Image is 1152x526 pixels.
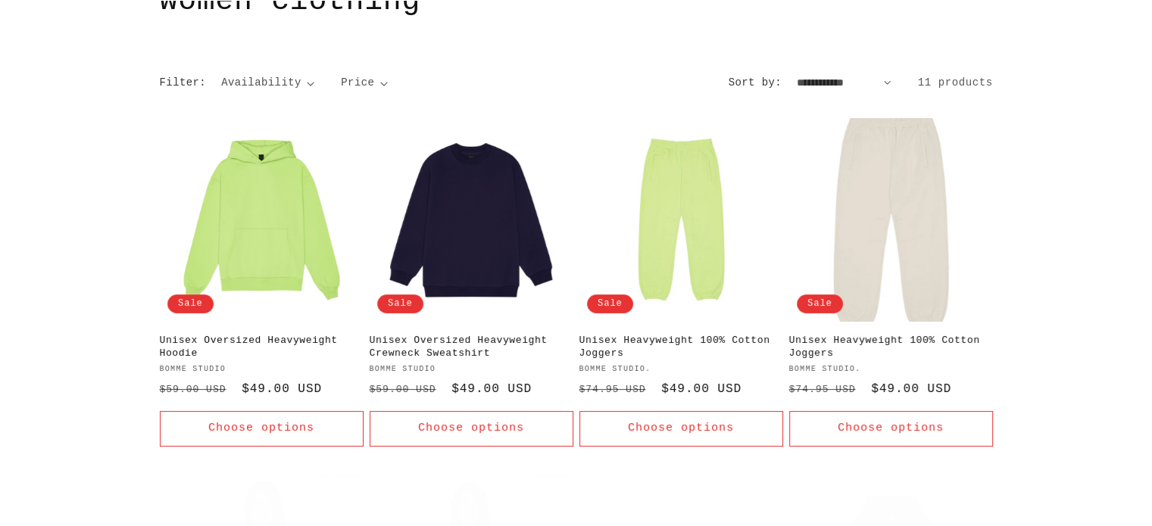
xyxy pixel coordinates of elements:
[370,411,573,447] button: Choose options
[160,335,364,360] a: Unisex Oversized Heavyweight Hoodie
[789,335,993,360] a: Unisex Heavyweight 100% Cotton Joggers
[160,411,364,447] button: Choose options
[579,411,783,447] button: Choose options
[789,411,993,447] button: Choose options
[917,76,992,89] span: 11 products
[370,335,573,360] a: Unisex Oversized Heavyweight Crewneck Sweatshirt
[341,76,374,89] span: Price
[341,75,388,91] summary: Price
[160,75,207,91] h2: Filter:
[221,75,314,91] summary: Availability (0 selected)
[221,76,301,89] span: Availability
[579,335,783,360] a: Unisex Heavyweight 100% Cotton Joggers
[729,76,782,89] label: Sort by:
